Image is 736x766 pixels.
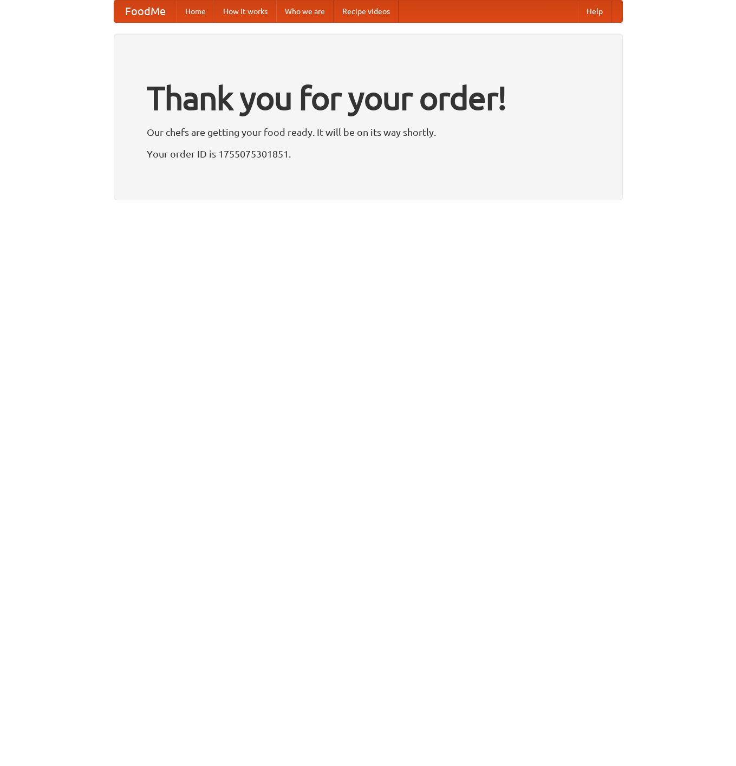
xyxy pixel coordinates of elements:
a: FoodMe [114,1,177,22]
a: Who we are [276,1,334,22]
a: Recipe videos [334,1,399,22]
a: Help [578,1,611,22]
a: How it works [214,1,276,22]
p: Your order ID is 1755075301851. [147,146,590,162]
a: Home [177,1,214,22]
h1: Thank you for your order! [147,72,590,124]
p: Our chefs are getting your food ready. It will be on its way shortly. [147,124,590,140]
